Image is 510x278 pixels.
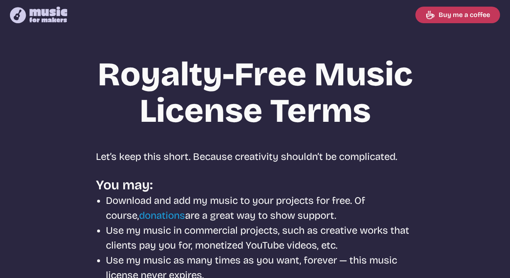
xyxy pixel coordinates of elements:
[96,149,415,164] p: Let’s keep this short. Because creativity shouldn’t be complicated.
[96,177,415,193] h3: You may:
[106,193,415,223] li: Download and add my music to your projects for free. Of course, are a great way to show support.
[415,7,500,23] a: Buy me a coffee
[56,56,454,129] h1: Royalty-Free Music License Terms
[106,223,415,253] li: Use my music in commercial projects, such as creative works that clients pay you for, monetized Y...
[139,210,185,221] a: donations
